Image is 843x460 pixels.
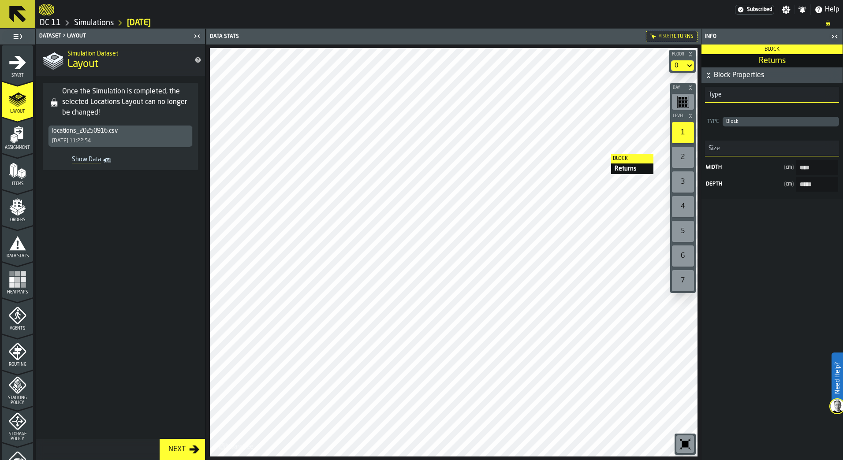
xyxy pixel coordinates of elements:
div: Data Stats [208,33,455,40]
span: Layout [67,57,98,71]
div: DropdownMenuValue-1 [726,119,836,125]
a: logo-header [39,2,54,18]
a: link-to-/wh/i/2e91095d-d0fa-471d-87cf-b9f7f81665fc/simulations/bd8d68f1-d171-4bb4-ab3e-f7756a2a3362 [127,18,151,28]
nav: Breadcrumb [39,18,839,28]
span: Heatmaps [2,290,33,295]
div: DropdownMenuValue-default-floor [675,62,682,69]
div: Dataset > Layout [37,33,191,39]
span: Show Data [52,156,101,165]
div: DropdownMenuValue-bf82a176-4674-45ba-922a-e57340929b01[DATE] 11:22:54 [48,125,193,147]
label: Need Help? [832,353,842,403]
span: Size [705,145,720,152]
li: menu Agents [2,298,33,334]
div: [DATE] 11:22:54 [52,138,91,144]
span: Start [2,73,33,78]
div: button-toolbar-undefined [670,268,696,293]
button: button- [669,50,696,59]
div: Info [703,33,828,40]
span: Block Properties [714,70,841,81]
span: Routing [2,362,33,367]
div: button-toolbar-undefined [670,120,696,145]
a: link-to-/wh/i/2e91095d-d0fa-471d-87cf-b9f7f81665fc [74,18,114,28]
span: Type [705,91,722,98]
button: button- [670,111,696,120]
span: Floor [670,52,686,57]
span: Agents [2,326,33,331]
div: Once the Simulation is completed, the selected Locations Layout can no longer be changed! [62,86,194,118]
span: Help [825,4,839,15]
div: Aisle [659,34,669,39]
div: Hide filter [650,33,657,40]
span: Assignment [2,145,33,150]
div: DropdownMenuValue-default-floor [671,60,694,71]
span: Data Stats [2,254,33,259]
svg: Reset zoom and position [678,437,692,451]
a: link-to-/wh/i/2e91095d-d0fa-471d-87cf-b9f7f81665fc [40,18,61,28]
label: button-toggle-Close me [191,31,203,41]
div: 5 [672,221,694,242]
li: menu Orders [2,190,33,225]
a: toggle-dataset-table-Show Data [48,154,117,167]
li: menu Heatmaps [2,262,33,297]
label: input-value-Width [705,160,839,175]
div: 3 [672,171,694,193]
span: Layout [2,109,33,114]
li: menu Assignment [2,118,33,153]
header: Data Stats [206,29,701,45]
div: title-Layout [36,44,205,76]
li: menu Layout [2,82,33,117]
input: input-value-Width input-value-Width [796,160,838,175]
h3: title-section-Size [705,141,839,156]
span: Storage Policy [2,432,33,441]
header: Dataset > Layout [36,29,205,44]
div: Type [705,119,721,125]
a: link-to-/wh/i/2e91095d-d0fa-471d-87cf-b9f7f81665fc/settings/billing [735,5,774,15]
button: button- [701,67,843,83]
a: logo-header [212,437,261,455]
button: button-Next [160,439,205,460]
div: button-toolbar-undefined [670,145,696,170]
div: button-toolbar-undefined [670,219,696,244]
h2: Sub Title [67,48,187,57]
span: ) [792,182,794,187]
label: Block [611,154,653,163]
header: Info [701,29,843,45]
div: button-toolbar-undefined [670,194,696,219]
li: menu Start [2,45,33,81]
span: Level [671,114,686,119]
span: Orders [2,218,33,223]
button: button- [670,83,696,92]
li: menu Routing [2,334,33,370]
label: button-toggle-Settings [778,5,794,14]
div: Menu Subscription [735,5,774,15]
div: button-toolbar-undefined [670,170,696,194]
span: Returns [670,33,694,40]
span: ( [784,182,786,187]
span: Items [2,182,33,186]
span: Depth [706,181,780,187]
div: button-toolbar-undefined [675,434,696,455]
div: 2 [672,147,694,168]
div: 7 [672,270,694,291]
label: button-toggle-Toggle Full Menu [2,30,33,43]
label: button-toggle-Close me [828,31,841,42]
div: button-toolbar-undefined [670,92,696,111]
label: button-toggle-Help [811,4,843,15]
span: Stacking Policy [2,396,33,405]
h3: title-section-Type [705,87,839,103]
div: 6 [672,245,694,267]
div: 1 [672,122,694,143]
div: TypeDropdownMenuValue-1 [705,110,839,134]
div: DropdownMenuValue-bf82a176-4674-45ba-922a-e57340929b01 [52,127,189,134]
li: menu Data Stats [2,226,33,261]
li: menu Stacking Policy [2,371,33,406]
span: cm [784,164,794,171]
input: input-value-Depth input-value-Depth [796,177,838,192]
div: alert-Once the Simulation is completed, the selected Locations Layout can no longer be changed! [43,83,198,170]
span: Subscribed [747,7,772,13]
li: menu Items [2,154,33,189]
div: button-toolbar-undefined [670,244,696,268]
span: Block [765,47,780,52]
label: input-value-Depth [705,177,839,192]
div: Next [165,444,189,455]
